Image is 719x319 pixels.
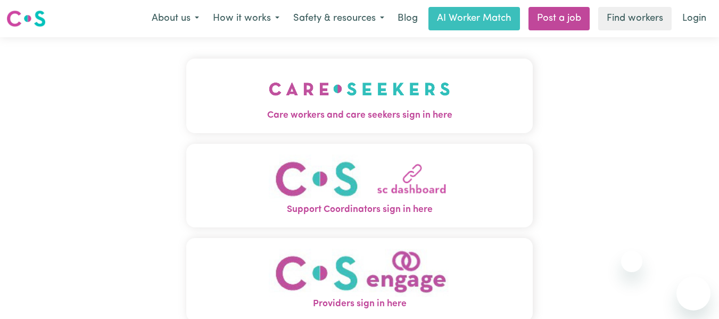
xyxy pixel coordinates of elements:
[6,6,46,31] a: Careseekers logo
[6,9,46,28] img: Careseekers logo
[186,144,533,227] button: Support Coordinators sign in here
[528,7,590,30] a: Post a job
[186,109,533,122] span: Care workers and care seekers sign in here
[145,7,206,30] button: About us
[286,7,391,30] button: Safety & resources
[186,203,533,217] span: Support Coordinators sign in here
[391,7,424,30] a: Blog
[598,7,672,30] a: Find workers
[206,7,286,30] button: How it works
[186,297,533,311] span: Providers sign in here
[186,59,533,133] button: Care workers and care seekers sign in here
[428,7,520,30] a: AI Worker Match
[676,276,710,310] iframe: Button to launch messaging window
[676,7,713,30] a: Login
[621,251,642,272] iframe: Close message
